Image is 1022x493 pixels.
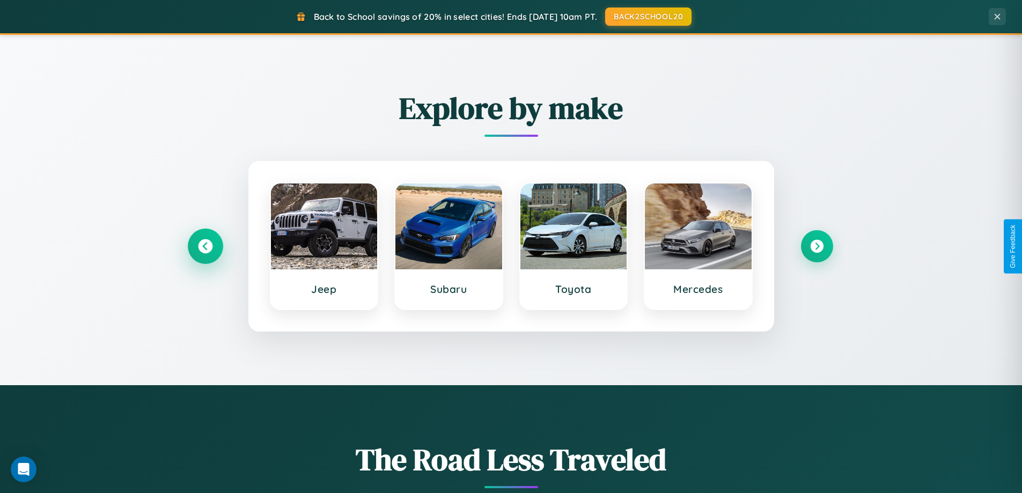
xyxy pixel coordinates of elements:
h1: The Road Less Traveled [189,439,833,480]
div: Give Feedback [1009,225,1017,268]
h3: Subaru [406,283,491,296]
div: Open Intercom Messenger [11,457,36,482]
span: Back to School savings of 20% in select cities! Ends [DATE] 10am PT. [314,11,597,22]
h2: Explore by make [189,87,833,129]
button: BACK2SCHOOL20 [605,8,692,26]
h3: Mercedes [656,283,741,296]
h3: Toyota [531,283,616,296]
h3: Jeep [282,283,367,296]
